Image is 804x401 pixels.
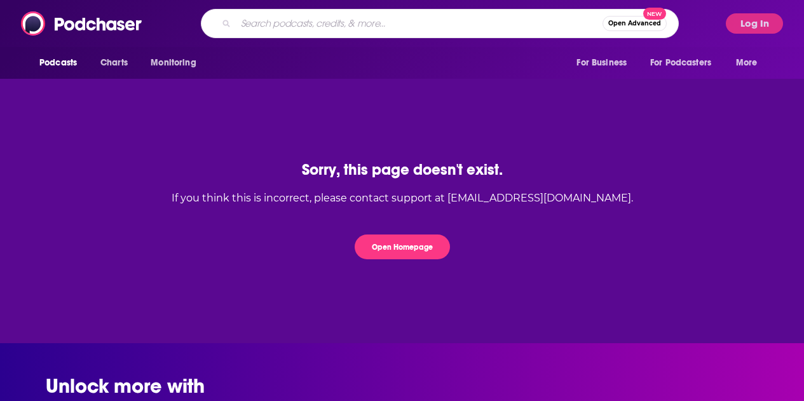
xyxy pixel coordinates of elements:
button: Open AdvancedNew [603,16,667,31]
button: open menu [31,51,93,75]
span: More [736,54,758,72]
div: Search podcasts, credits, & more... [201,9,679,38]
button: open menu [142,51,212,75]
button: open menu [568,51,643,75]
img: Podchaser - Follow, Share and Rate Podcasts [21,11,143,36]
a: Charts [92,51,135,75]
button: Open Homepage [355,234,450,259]
button: open menu [642,51,730,75]
button: Log In [726,13,783,34]
span: Open Advanced [608,20,661,27]
button: open menu [727,51,773,75]
div: Sorry, this page doesn't exist. [172,160,633,179]
span: For Podcasters [650,54,711,72]
span: Monitoring [151,54,196,72]
span: For Business [576,54,627,72]
span: New [643,8,666,20]
span: Podcasts [39,54,77,72]
div: If you think this is incorrect, please contact support at [EMAIL_ADDRESS][DOMAIN_NAME]. [172,192,633,204]
input: Search podcasts, credits, & more... [236,13,603,34]
span: Charts [100,54,128,72]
